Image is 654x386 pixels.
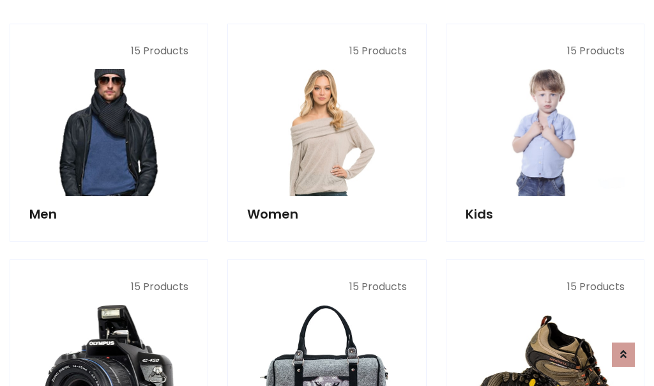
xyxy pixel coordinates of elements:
h5: Women [247,206,406,222]
h5: Kids [466,206,625,222]
p: 15 Products [466,43,625,59]
p: 15 Products [466,279,625,295]
h5: Men [29,206,188,222]
p: 15 Products [29,279,188,295]
p: 15 Products [247,279,406,295]
p: 15 Products [29,43,188,59]
p: 15 Products [247,43,406,59]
